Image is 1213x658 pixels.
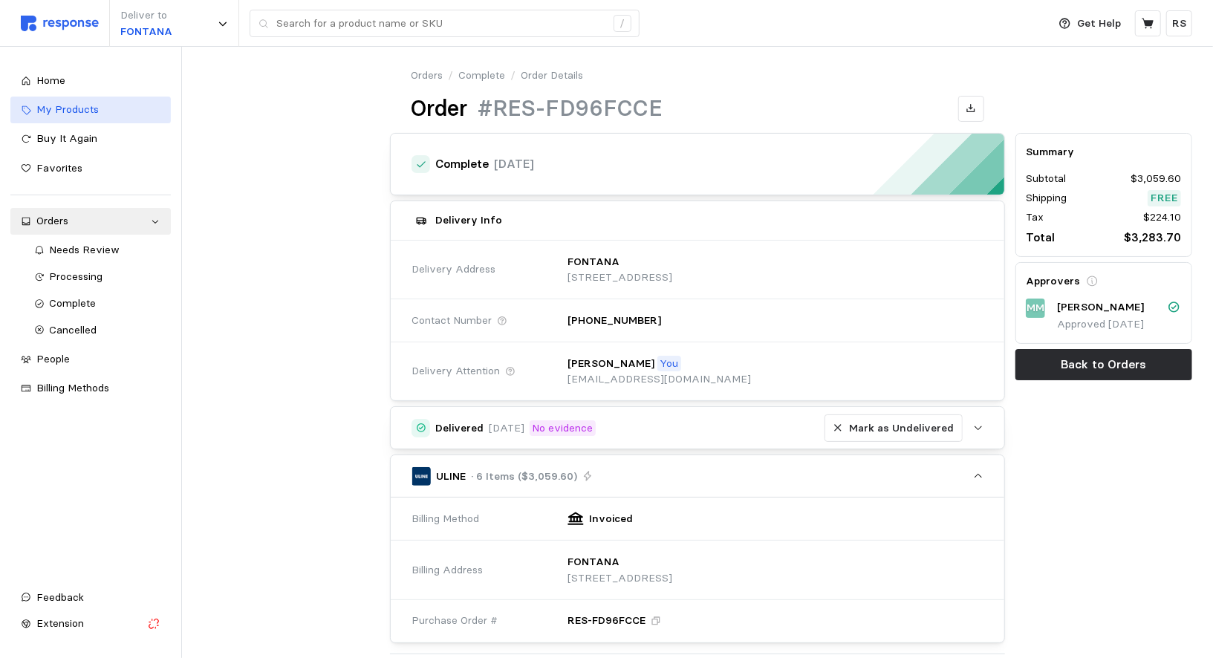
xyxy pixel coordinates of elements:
p: Deliver to [120,7,172,24]
a: Home [10,68,171,94]
p: $224.10 [1143,209,1181,226]
button: ULINE· 6 Items ($3,059.60) [391,455,1004,497]
span: Needs Review [50,243,120,256]
h5: Approvers [1027,273,1081,289]
div: Orders [36,213,145,229]
button: Get Help [1050,10,1131,38]
p: Back to Orders [1061,355,1146,374]
p: · 6 Items ($3,059.60) [471,469,577,485]
a: Favorites [10,155,171,182]
p: [PERSON_NAME] [1058,299,1145,316]
p: You [660,356,678,372]
button: Mark as Undelivered [825,414,963,443]
p: Invoiced [589,511,633,527]
p: [STREET_ADDRESS] [568,570,672,587]
a: People [10,346,171,373]
p: / [510,68,516,84]
p: Mark as Undelivered [849,420,954,437]
span: Cancelled [50,323,97,336]
span: Billing Address [412,562,483,579]
span: Delivery Attention [412,363,500,380]
span: Billing Method [412,511,479,527]
h4: Complete [435,156,489,173]
p: [PERSON_NAME] [568,356,654,372]
p: Order Details [521,68,583,84]
span: Home [36,74,65,87]
p: [STREET_ADDRESS] [568,270,672,286]
span: Extension [36,616,84,630]
h5: Summary [1027,144,1181,160]
p: [DATE] [489,420,524,437]
p: Free [1151,190,1179,206]
span: Purchase Order # [412,613,498,629]
p: Get Help [1078,16,1122,32]
p: Shipping [1027,190,1067,206]
a: My Products [10,97,171,123]
span: Contact Number [412,313,492,329]
a: Buy It Again [10,126,171,152]
p: $3,059.60 [1131,171,1181,187]
img: svg%3e [21,16,99,31]
a: Complete [458,68,505,84]
a: Orders [10,208,171,235]
p: [DATE] [494,154,534,173]
a: Billing Methods [10,375,171,402]
span: My Products [36,102,99,116]
h1: #RES-FD96FCCE [478,94,663,123]
h5: Delivered [435,420,484,436]
button: RS [1166,10,1192,36]
p: ULINE [436,469,466,485]
p: $3,283.70 [1124,228,1181,247]
span: Favorites [36,161,82,175]
a: Complete [24,290,171,317]
p: Approved [DATE] [1058,316,1181,333]
span: Billing Methods [36,381,109,394]
button: Extension [10,610,171,637]
button: Back to Orders [1015,349,1192,380]
span: Feedback [36,590,84,604]
p: RES-FD96FCCE [568,613,645,629]
p: RS [1172,16,1186,32]
p: MM [1027,300,1044,316]
h1: Order [411,94,467,123]
span: Buy It Again [36,131,97,145]
span: Complete [50,296,97,310]
p: FONTANA [120,24,172,40]
div: ULINE· 6 Items ($3,059.60) [391,498,1004,642]
a: Processing [24,264,171,290]
p: Tax [1027,209,1044,226]
a: Cancelled [24,317,171,344]
p: FONTANA [568,554,619,570]
p: [EMAIL_ADDRESS][DOMAIN_NAME] [568,371,751,388]
p: / [448,68,453,84]
button: Delivered[DATE]No evidenceMark as Undelivered [391,407,1004,449]
p: FONTANA [568,254,619,270]
p: No evidence [532,420,593,437]
p: [PHONE_NUMBER] [568,313,661,329]
a: Needs Review [24,237,171,264]
span: Delivery Address [412,261,495,278]
span: Processing [50,270,103,283]
button: Feedback [10,584,171,611]
div: / [614,15,631,33]
input: Search for a product name or SKU [276,10,605,37]
span: People [36,352,70,365]
p: Subtotal [1027,171,1067,187]
p: Total [1027,228,1056,247]
a: Orders [411,68,443,84]
h5: Delivery Info [435,212,502,228]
